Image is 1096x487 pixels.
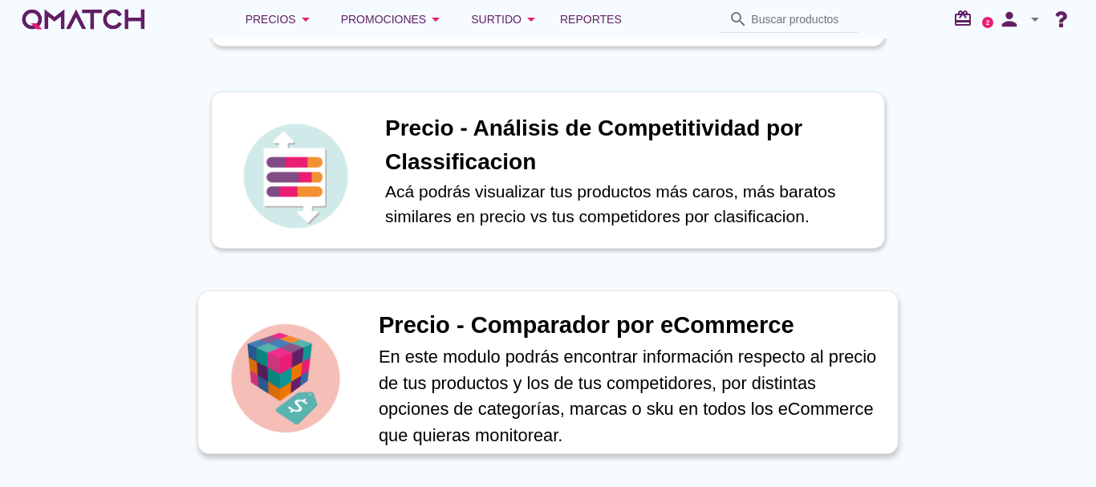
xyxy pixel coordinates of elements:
a: white-qmatch-logo [19,3,148,35]
div: Surtido [471,10,541,29]
div: Precios [246,10,315,29]
h1: Precio - Comparador por eCommerce [379,308,881,343]
i: arrow_drop_down [426,10,445,29]
img: icon [239,120,351,232]
i: redeem [953,9,979,28]
i: search [729,10,748,29]
a: iconPrecio - Comparador por eCommerceEn este modulo podrás encontrar información respecto al prec... [189,294,907,451]
button: Surtido [458,3,554,35]
div: Promociones [341,10,446,29]
i: arrow_drop_down [296,10,315,29]
span: Reportes [560,10,622,29]
button: Precios [233,3,328,35]
i: person [993,8,1025,30]
p: Acá podrás visualizar tus productos más caros, más baratos similares en precio vs tus competidore... [385,179,868,229]
img: icon [227,319,344,436]
i: arrow_drop_down [522,10,541,29]
a: iconPrecio - Análisis de Competitividad por ClassificacionAcá podrás visualizar tus productos más... [189,91,907,249]
h1: Precio - Análisis de Competitividad por Classificacion [385,112,868,179]
input: Buscar productos [751,6,849,32]
p: En este modulo podrás encontrar información respecto al precio de tus productos y los de tus comp... [379,343,881,448]
a: Reportes [554,3,628,35]
button: Promociones [328,3,459,35]
i: arrow_drop_down [1025,10,1045,29]
a: 2 [982,17,993,28]
text: 2 [986,18,990,26]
